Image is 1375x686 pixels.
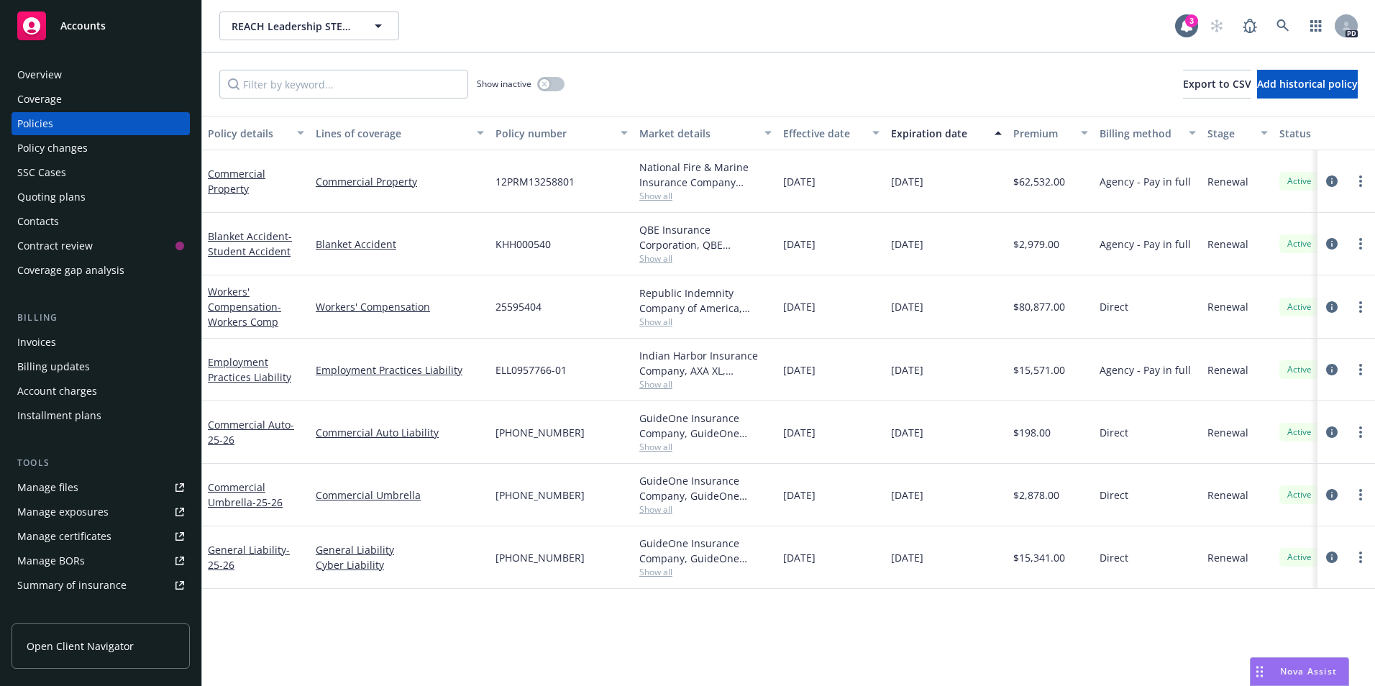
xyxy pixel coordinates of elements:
[1013,550,1065,565] span: $15,341.00
[639,252,772,265] span: Show all
[1285,363,1314,376] span: Active
[1285,488,1314,501] span: Active
[17,161,66,184] div: SSC Cases
[208,126,288,141] div: Policy details
[252,495,283,509] span: - 25-26
[202,116,310,150] button: Policy details
[639,378,772,390] span: Show all
[12,311,190,325] div: Billing
[783,425,816,440] span: [DATE]
[1207,362,1248,378] span: Renewal
[316,237,484,252] a: Blanket Accident
[1013,174,1065,189] span: $62,532.00
[232,19,356,34] span: REACH Leadership STEAM Academy
[891,299,923,314] span: [DATE]
[208,229,292,258] a: Blanket Accident
[1285,237,1314,250] span: Active
[1207,488,1248,503] span: Renewal
[17,574,127,597] div: Summary of insurance
[208,167,265,196] a: Commercial Property
[891,488,923,503] span: [DATE]
[1013,488,1059,503] span: $2,878.00
[1100,362,1191,378] span: Agency - Pay in full
[639,222,772,252] div: QBE Insurance Corporation, QBE Insurance Group, [PERSON_NAME] Insurance
[219,70,468,99] input: Filter by keyword...
[12,186,190,209] a: Quoting plans
[17,63,62,86] div: Overview
[12,210,190,233] a: Contacts
[1100,174,1191,189] span: Agency - Pay in full
[310,116,490,150] button: Lines of coverage
[316,174,484,189] a: Commercial Property
[477,78,531,90] span: Show inactive
[1013,299,1065,314] span: $80,877.00
[1202,12,1231,40] a: Start snowing
[12,500,190,523] a: Manage exposures
[639,190,772,202] span: Show all
[1323,173,1340,190] a: circleInformation
[783,126,864,141] div: Effective date
[1323,361,1340,378] a: circleInformation
[12,456,190,470] div: Tools
[639,126,756,141] div: Market details
[17,476,78,499] div: Manage files
[12,63,190,86] a: Overview
[316,425,484,440] a: Commercial Auto Liability
[783,488,816,503] span: [DATE]
[1352,173,1369,190] a: more
[777,116,885,150] button: Effective date
[1202,116,1274,150] button: Stage
[1100,237,1191,252] span: Agency - Pay in full
[495,126,612,141] div: Policy number
[1257,77,1358,91] span: Add historical policy
[208,355,291,384] a: Employment Practices Liability
[1352,361,1369,378] a: more
[316,299,484,314] a: Workers' Compensation
[1323,298,1340,316] a: circleInformation
[1100,488,1128,503] span: Direct
[1207,550,1248,565] span: Renewal
[1323,549,1340,566] a: circleInformation
[639,473,772,503] div: GuideOne Insurance Company, GuideOne Insurance, Venture Programs
[17,549,85,572] div: Manage BORs
[1352,424,1369,441] a: more
[1183,77,1251,91] span: Export to CSV
[634,116,777,150] button: Market details
[1013,362,1065,378] span: $15,571.00
[639,503,772,516] span: Show all
[17,525,111,548] div: Manage certificates
[1094,116,1202,150] button: Billing method
[208,480,283,509] a: Commercial Umbrella
[1323,235,1340,252] a: circleInformation
[495,174,575,189] span: 12PRM13258801
[17,234,93,257] div: Contract review
[891,126,986,141] div: Expiration date
[1279,126,1367,141] div: Status
[783,299,816,314] span: [DATE]
[783,174,816,189] span: [DATE]
[316,542,484,557] a: General Liability
[17,500,109,523] div: Manage exposures
[1285,551,1314,564] span: Active
[12,137,190,160] a: Policy changes
[12,259,190,282] a: Coverage gap analysis
[17,112,53,135] div: Policies
[17,355,90,378] div: Billing updates
[316,557,484,572] a: Cyber Liability
[639,536,772,566] div: GuideOne Insurance Company, GuideOne Insurance, Venture Programs
[1207,237,1248,252] span: Renewal
[639,160,772,190] div: National Fire & Marine Insurance Company (Property Only), Berkshire Hathaway Homestate Companies ...
[639,285,772,316] div: Republic Indemnity Company of America, [GEOGRAPHIC_DATA] Indemnity
[316,126,468,141] div: Lines of coverage
[219,12,399,40] button: REACH Leadership STEAM Academy
[1185,14,1198,27] div: 3
[1352,235,1369,252] a: more
[1008,116,1094,150] button: Premium
[316,362,484,378] a: Employment Practices Liability
[1207,299,1248,314] span: Renewal
[891,237,923,252] span: [DATE]
[208,543,290,572] a: General Liability
[783,362,816,378] span: [DATE]
[1251,658,1269,685] div: Drag to move
[1183,70,1251,99] button: Export to CSV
